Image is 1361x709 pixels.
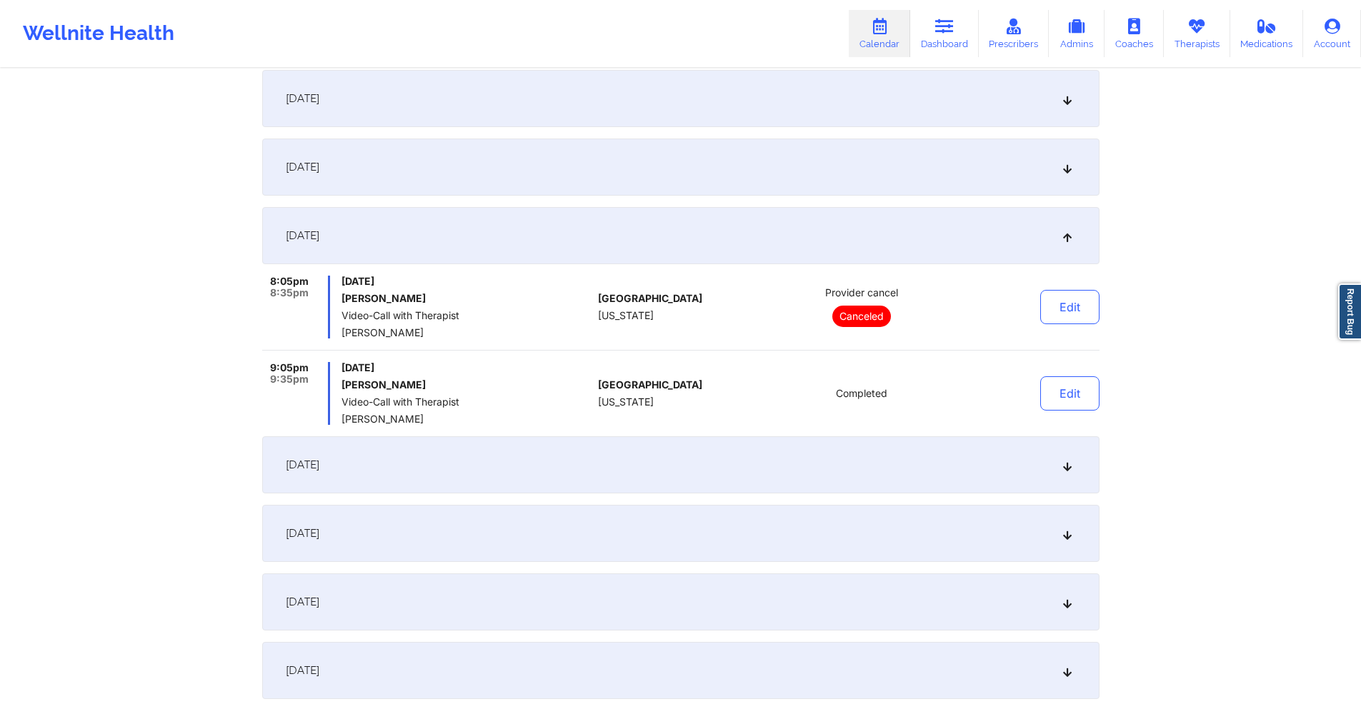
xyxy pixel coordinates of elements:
[1040,290,1100,324] button: Edit
[270,373,309,385] span: 9:35pm
[342,362,592,373] span: [DATE]
[1049,10,1105,57] a: Admins
[286,228,319,243] span: [DATE]
[342,327,592,338] span: [PERSON_NAME]
[342,379,592,391] h6: [PERSON_NAME]
[286,91,319,106] span: [DATE]
[1338,283,1361,340] a: Report Bug
[270,276,309,287] span: 8:05pm
[270,362,309,373] span: 9:05pm
[286,663,319,678] span: [DATE]
[342,310,592,321] span: Video-Call with Therapist
[1303,10,1361,57] a: Account
[342,293,592,304] h6: [PERSON_NAME]
[270,287,309,298] span: 8:35pm
[832,306,891,327] p: Canceled
[1230,10,1304,57] a: Medications
[979,10,1050,57] a: Prescribers
[286,526,319,540] span: [DATE]
[286,458,319,472] span: [DATE]
[598,310,654,321] span: [US_STATE]
[825,287,898,298] span: Provider cancel
[342,413,592,425] span: [PERSON_NAME]
[598,293,702,304] span: [GEOGRAPHIC_DATA]
[598,379,702,391] span: [GEOGRAPHIC_DATA]
[849,10,910,57] a: Calendar
[598,396,654,408] span: [US_STATE]
[1040,376,1100,411] button: Edit
[1164,10,1230,57] a: Therapists
[342,276,592,287] span: [DATE]
[910,10,979,57] a: Dashboard
[836,388,887,399] span: Completed
[286,595,319,609] span: [DATE]
[342,396,592,408] span: Video-Call with Therapist
[1105,10,1164,57] a: Coaches
[286,160,319,174] span: [DATE]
